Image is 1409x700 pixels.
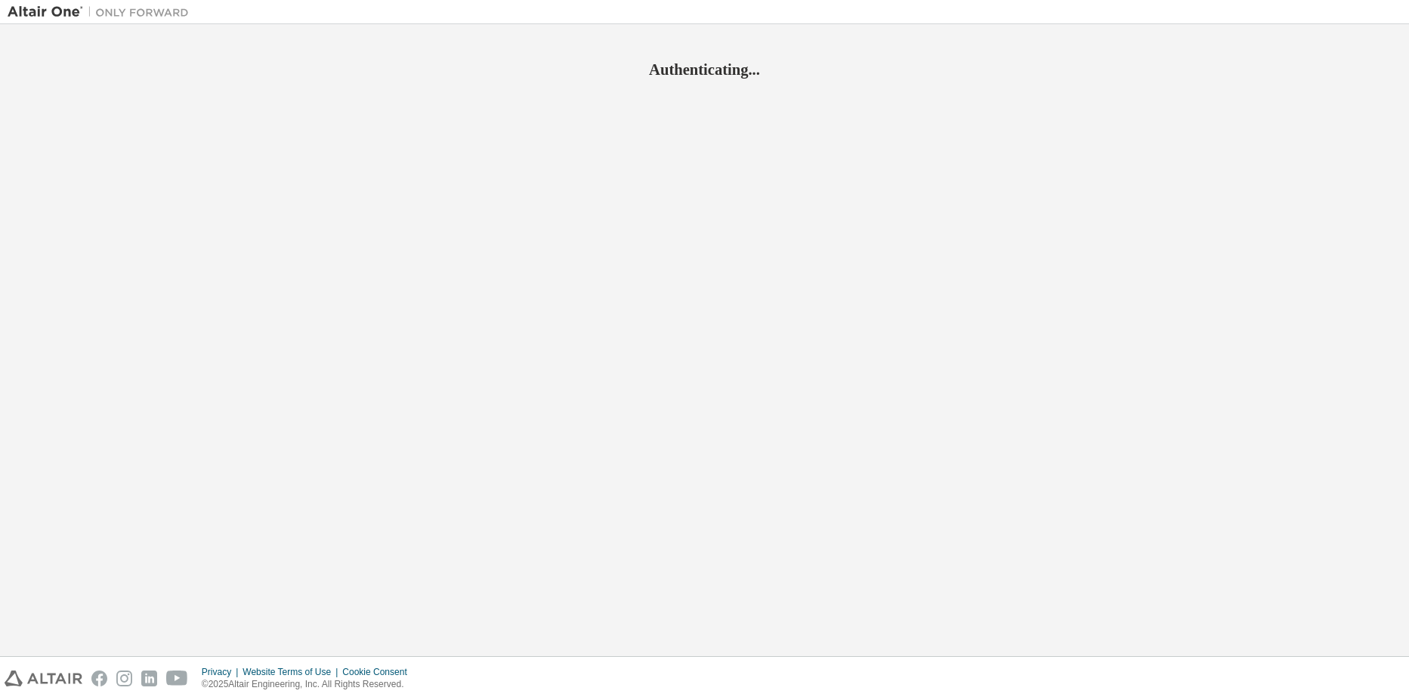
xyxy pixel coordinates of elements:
img: Altair One [8,5,196,20]
img: linkedin.svg [141,671,157,686]
div: Cookie Consent [342,666,416,678]
img: youtube.svg [166,671,188,686]
h2: Authenticating... [8,60,1401,79]
div: Website Terms of Use [243,666,342,678]
img: altair_logo.svg [5,671,82,686]
img: facebook.svg [91,671,107,686]
img: instagram.svg [116,671,132,686]
p: © 2025 Altair Engineering, Inc. All Rights Reserved. [202,678,416,691]
div: Privacy [202,666,243,678]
